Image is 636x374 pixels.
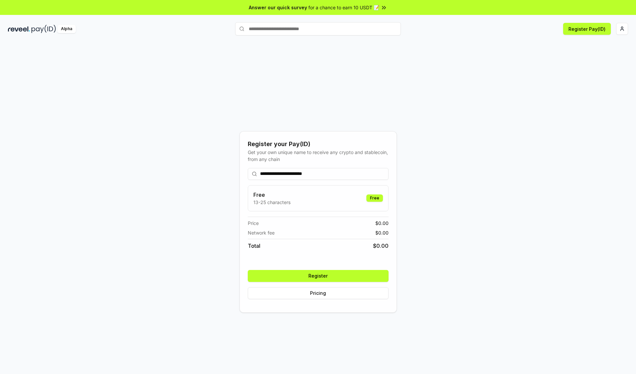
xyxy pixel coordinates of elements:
[563,23,611,35] button: Register Pay(ID)
[308,4,379,11] span: for a chance to earn 10 USDT 📝
[31,25,56,33] img: pay_id
[248,287,389,299] button: Pricing
[375,220,389,227] span: $ 0.00
[248,270,389,282] button: Register
[253,199,291,206] p: 13-25 characters
[248,139,389,149] div: Register your Pay(ID)
[373,242,389,250] span: $ 0.00
[249,4,307,11] span: Answer our quick survey
[375,229,389,236] span: $ 0.00
[57,25,76,33] div: Alpha
[248,220,259,227] span: Price
[248,149,389,163] div: Get your own unique name to receive any crypto and stablecoin, from any chain
[248,229,275,236] span: Network fee
[248,242,260,250] span: Total
[8,25,30,33] img: reveel_dark
[253,191,291,199] h3: Free
[366,194,383,202] div: Free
